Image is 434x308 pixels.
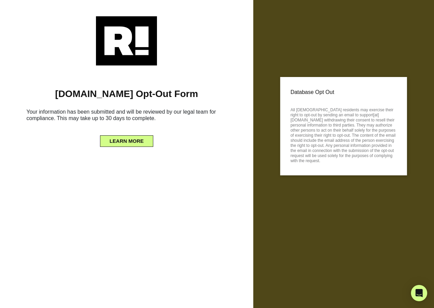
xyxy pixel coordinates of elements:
h6: Your information has been submitted and will be reviewed by our legal team for compliance. This m... [10,106,243,127]
h1: [DOMAIN_NAME] Opt-Out Form [10,88,243,100]
img: Retention.com [96,16,157,65]
div: Open Intercom Messenger [411,285,427,301]
p: Database Opt Out [291,87,397,97]
p: All [DEMOGRAPHIC_DATA] residents may exercise their right to opt-out by sending an email to suppo... [291,105,397,163]
a: LEARN MORE [100,136,153,142]
button: LEARN MORE [100,135,153,147]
